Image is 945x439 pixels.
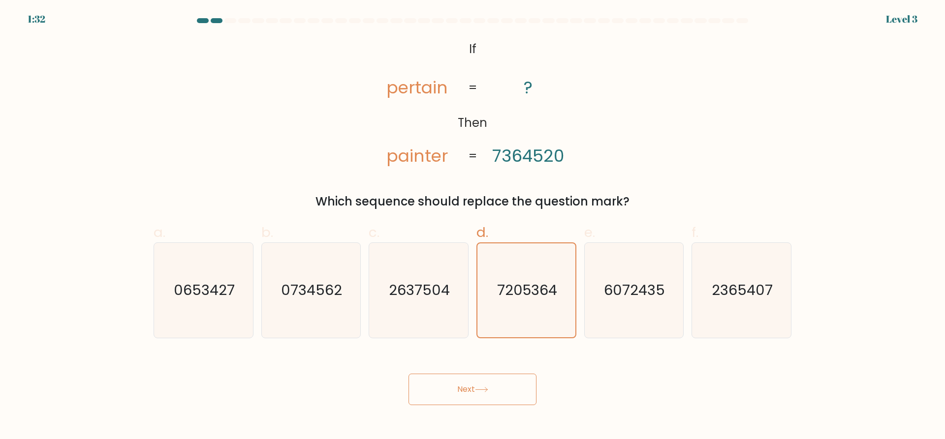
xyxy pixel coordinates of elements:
[469,79,477,96] tspan: =
[492,144,564,168] tspan: 7364520
[476,223,488,242] span: d.
[174,281,235,300] text: 0653427
[604,281,665,300] text: 6072435
[282,281,343,300] text: 0734562
[886,12,917,27] div: Level 3
[458,114,487,131] tspan: Then
[261,223,273,242] span: b.
[369,223,379,242] span: c.
[154,223,165,242] span: a.
[524,75,533,99] tspan: ?
[692,223,698,242] span: f.
[712,281,773,300] text: 2365407
[469,40,476,58] tspan: If
[497,280,557,300] text: 7205364
[389,281,450,300] text: 2637504
[159,193,786,210] div: Which sequence should replace the question mark?
[469,147,477,165] tspan: =
[584,223,595,242] span: e.
[409,374,536,405] button: Next
[366,37,580,169] svg: @import url('[URL][DOMAIN_NAME]);
[386,144,447,168] tspan: painter
[28,12,45,27] div: 1:32
[386,75,447,99] tspan: pertain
